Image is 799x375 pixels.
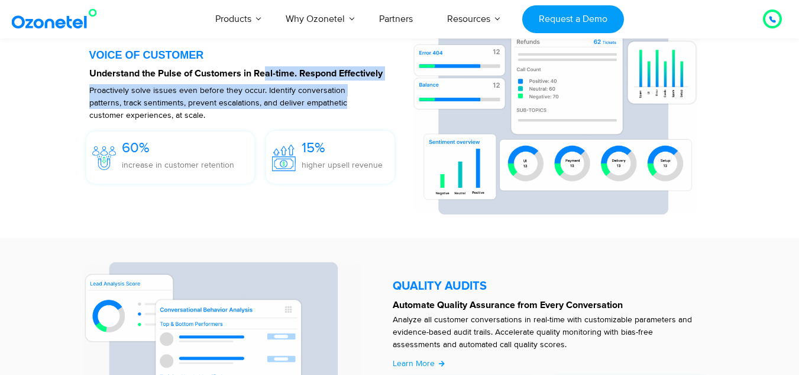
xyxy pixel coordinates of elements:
[89,50,401,60] div: VOICE OF CUSTOMER
[89,69,383,78] strong: Understand the Pulse of Customers in Real-time. Respond Effectively
[122,139,150,156] span: 60%
[272,145,296,171] img: 15%
[92,146,116,170] img: 60%
[393,358,435,368] span: Learn More
[302,159,383,171] p: higher upsell revenue
[393,280,710,292] h5: QUALITY AUDITS
[302,139,325,156] span: 15%
[89,84,371,121] p: Proactively solve issues even before they occur. Identify conversation patterns, track sentiments...
[393,357,445,370] a: Learn More
[122,159,234,171] p: increase in customer retention
[393,313,698,351] p: Analyze all customer conversations in real-time with customizable parameters and evidence-based a...
[522,5,623,33] a: Request a Demo
[393,300,623,310] strong: Automate Quality Assurance from Every Conversation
